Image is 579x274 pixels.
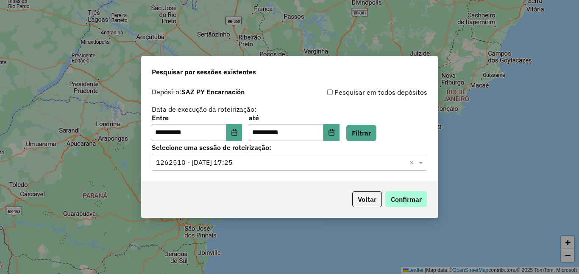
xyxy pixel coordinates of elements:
[249,113,339,123] label: até
[226,124,242,141] button: Choose Date
[346,125,376,141] button: Filtrar
[181,88,245,96] strong: SAZ PY Encarnación
[385,191,427,207] button: Confirmar
[352,191,382,207] button: Voltar
[152,142,427,153] label: Selecione uma sessão de roteirização:
[152,104,256,114] label: Data de execução da roteirização:
[152,67,256,77] span: Pesquisar por sessões existentes
[409,157,417,167] span: Clear all
[323,124,340,141] button: Choose Date
[152,113,242,123] label: Entre
[289,87,427,97] div: Pesquisar em todos depósitos
[152,87,245,97] label: Depósito:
